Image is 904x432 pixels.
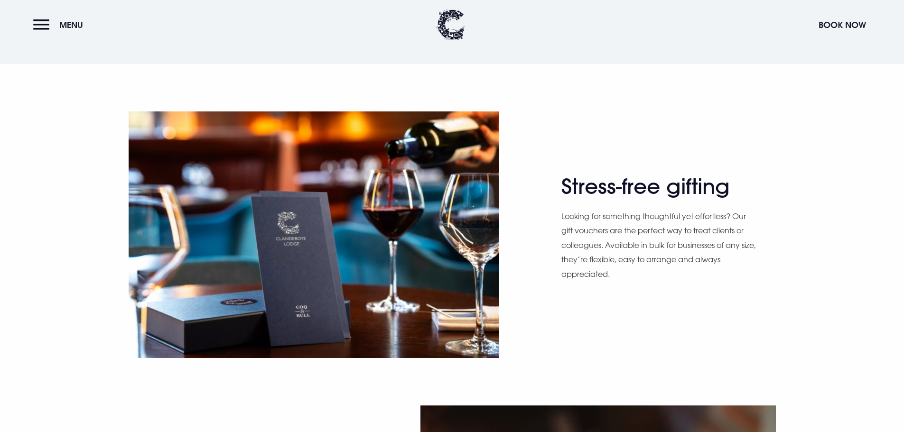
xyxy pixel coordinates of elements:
img: Corporate Gift Vouchers Northern Ireland [129,111,499,358]
button: Book Now [814,15,871,35]
h2: Stress-free gifting [561,174,746,199]
span: Menu [59,19,83,30]
img: Clandeboye Lodge [437,9,465,40]
p: Looking for something thoughtful yet effortless? Our gift vouchers are the perfect way to treat c... [561,209,756,281]
button: Menu [33,15,88,35]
